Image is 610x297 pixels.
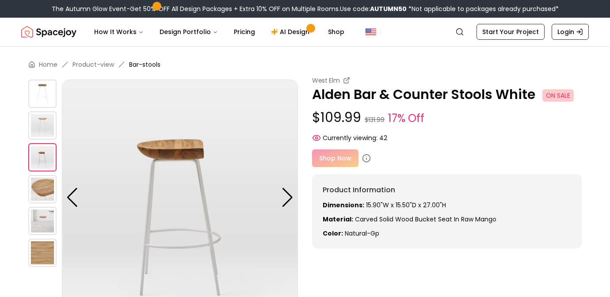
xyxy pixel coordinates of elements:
[28,60,582,69] nav: breadcrumb
[129,60,160,69] span: Bar-stools
[388,110,424,126] small: 17% Off
[52,4,559,13] div: The Autumn Glow Event-Get 50% OFF All Design Packages + Extra 10% OFF on Multiple Rooms.
[323,133,377,142] span: Currently viewing:
[87,23,151,41] button: How It Works
[28,175,57,203] img: https://storage.googleapis.com/spacejoy-main/assets/5f56b20ffd1c6f001c5523c8/product_5_g5ig8jd3gpo
[39,60,57,69] a: Home
[323,185,571,195] h6: Product Information
[355,215,496,224] span: Carved solid wood bucket seat in Raw Mango
[72,60,114,69] a: Product-view
[477,24,545,40] a: Start Your Project
[321,23,351,41] a: Shop
[312,87,582,103] p: Alden Bar & Counter Stools White
[21,18,589,46] nav: Global
[542,89,574,102] span: ON SALE
[323,215,353,224] strong: Material:
[28,80,57,108] img: https://storage.googleapis.com/spacejoy-main/assets/5f56b20ffd1c6f001c5523c8/product_0_mnd8ji3fb2ig
[264,23,319,41] a: AI Design
[323,201,364,209] strong: Dimensions:
[323,201,571,209] p: 15.90"W x 15.50"D x 27.00"H
[340,4,407,13] span: Use code:
[21,23,76,41] a: Spacejoy
[28,207,57,235] img: https://storage.googleapis.com/spacejoy-main/assets/5f56b20ffd1c6f001c5523c8/product_6_9cf34chnfekk
[312,110,582,126] p: $109.99
[152,23,225,41] button: Design Portfolio
[552,24,589,40] a: Login
[227,23,262,41] a: Pricing
[379,133,387,142] span: 42
[87,23,351,41] nav: Main
[28,239,57,267] img: https://storage.googleapis.com/spacejoy-main/assets/5f56b20ffd1c6f001c5523c8/product_7_lmebg7h5dpa
[407,4,559,13] span: *Not applicable to packages already purchased*
[323,229,343,238] strong: Color:
[366,27,376,37] img: United States
[28,111,57,140] img: https://storage.googleapis.com/spacejoy-main/assets/5f56b20ffd1c6f001c5523c8/product_1_di8bh3ohkge
[365,115,385,124] small: $131.99
[21,23,76,41] img: Spacejoy Logo
[345,229,379,238] span: natural-gp
[370,4,407,13] b: AUTUMN50
[28,143,57,171] img: https://storage.googleapis.com/spacejoy-main/assets/5f56b20ffd1c6f001c5523c8/product_2_knc7d2h05ba
[312,76,339,85] small: West Elm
